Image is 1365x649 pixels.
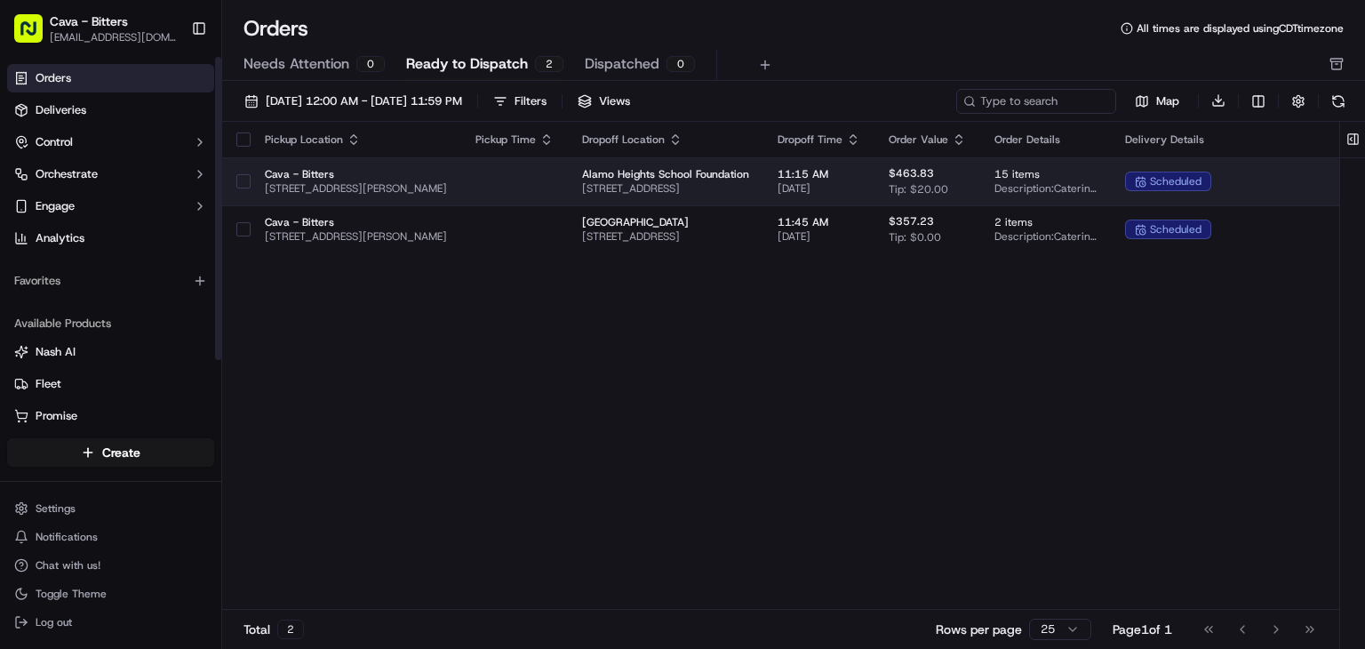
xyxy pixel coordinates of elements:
[889,214,934,228] span: $357.23
[7,438,214,467] button: Create
[243,14,308,43] h1: Orders
[585,53,659,75] span: Dispatched
[7,128,214,156] button: Control
[994,229,1097,244] span: Description: Catering order for 20 people, including a Group Bowl Bar with Grilled Steak and anot...
[134,275,171,289] span: [DATE]
[265,215,447,229] span: Cava - Bitters
[36,102,86,118] span: Deliveries
[7,224,214,252] a: Analytics
[1113,621,1172,638] div: Page 1 of 1
[18,398,32,413] div: 📗
[266,93,462,109] span: [DATE] 12:00 AM - [DATE] 11:59 PM
[778,167,860,181] span: 11:15 AM
[582,167,749,181] span: Alamo Heights School Foundation
[7,496,214,521] button: Settings
[778,181,860,196] span: [DATE]
[125,439,215,453] a: Powered byPylon
[243,620,304,639] div: Total
[243,53,349,75] span: Needs Attention
[18,17,53,52] img: Nash
[236,89,470,114] button: [DATE] 12:00 AM - [DATE] 11:59 PM
[265,167,447,181] span: Cava - Bitters
[275,227,323,248] button: See all
[80,169,291,187] div: Start new chat
[889,230,941,244] span: Tip: $0.00
[1137,21,1344,36] span: All times are displayed using CDT timezone
[302,174,323,196] button: Start new chat
[265,132,447,147] div: Pickup Location
[36,397,136,414] span: Knowledge Base
[7,192,214,220] button: Engage
[7,525,214,549] button: Notifications
[177,440,215,453] span: Pylon
[406,53,528,75] span: Ready to Dispatch
[889,132,966,147] div: Order Value
[1326,89,1351,114] button: Refresh
[124,275,131,289] span: •
[36,558,100,573] span: Chat with us!
[7,402,214,430] button: Promise
[36,134,73,150] span: Control
[36,230,84,246] span: Analytics
[36,70,71,86] span: Orders
[7,309,214,338] div: Available Products
[889,182,948,196] span: Tip: $20.00
[18,70,323,99] p: Welcome 👋
[356,56,385,72] div: 0
[1150,174,1201,188] span: scheduled
[55,323,189,337] span: Wisdom [PERSON_NAME]
[994,167,1097,181] span: 15 items
[18,230,119,244] div: Past conversations
[50,30,177,44] button: [EMAIL_ADDRESS][DOMAIN_NAME]
[143,389,292,421] a: 💻API Documentation
[7,267,214,295] div: Favorites
[55,275,121,289] span: Cava Bitters
[7,64,214,92] a: Orders
[1156,93,1179,109] span: Map
[18,258,46,286] img: Cava Bitters
[956,89,1116,114] input: Type to search
[265,229,447,244] span: [STREET_ADDRESS][PERSON_NAME]
[36,166,98,182] span: Orchestrate
[36,344,76,360] span: Nash AI
[36,615,72,629] span: Log out
[80,187,244,201] div: We're available if you need us!
[102,444,140,461] span: Create
[7,7,184,50] button: Cava - Bitters[EMAIL_ADDRESS][DOMAIN_NAME]
[7,96,214,124] a: Deliveries
[515,93,547,109] div: Filters
[50,12,128,30] button: Cava - Bitters
[193,323,199,337] span: •
[18,306,46,341] img: Wisdom Oko
[277,620,304,639] div: 2
[7,581,214,606] button: Toggle Theme
[14,408,207,424] a: Promise
[535,56,563,72] div: 2
[14,344,207,360] a: Nash AI
[36,324,50,338] img: 1736555255976-a54dd68f-1ca7-489b-9aae-adbdc363a1c4
[582,181,749,196] span: [STREET_ADDRESS]
[936,621,1022,638] p: Rows per page
[36,501,76,516] span: Settings
[150,398,164,413] div: 💻
[7,610,214,635] button: Log out
[203,323,239,337] span: [DATE]
[36,198,75,214] span: Engage
[18,169,50,201] img: 1736555255976-a54dd68f-1ca7-489b-9aae-adbdc363a1c4
[599,93,630,109] span: Views
[485,89,555,114] button: Filters
[778,229,860,244] span: [DATE]
[570,89,638,114] button: Views
[889,166,934,180] span: $463.83
[11,389,143,421] a: 📗Knowledge Base
[37,169,69,201] img: 8571987876998_91fb9ceb93ad5c398215_72.jpg
[7,160,214,188] button: Orchestrate
[265,181,447,196] span: [STREET_ADDRESS][PERSON_NAME]
[36,376,61,392] span: Fleet
[1150,222,1201,236] span: scheduled
[36,587,107,601] span: Toggle Theme
[582,229,749,244] span: [STREET_ADDRESS]
[994,132,1097,147] div: Order Details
